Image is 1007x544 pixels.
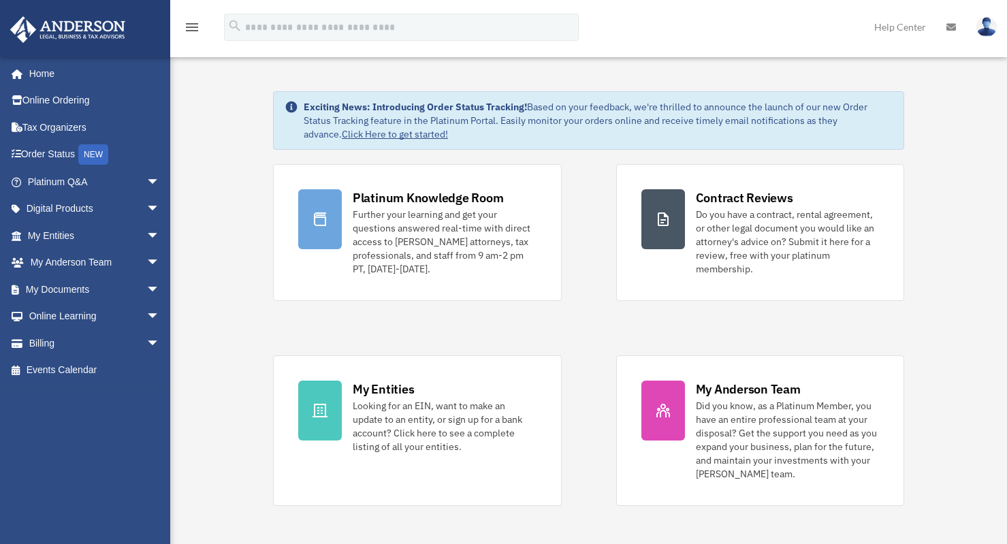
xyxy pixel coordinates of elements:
[10,168,180,195] a: Platinum Q&Aarrow_drop_down
[304,100,893,141] div: Based on your feedback, we're thrilled to announce the launch of our new Order Status Tracking fe...
[78,144,108,165] div: NEW
[10,195,180,223] a: Digital Productsarrow_drop_down
[146,249,174,277] span: arrow_drop_down
[10,330,180,357] a: Billingarrow_drop_down
[353,208,537,276] div: Further your learning and get your questions answered real-time with direct access to [PERSON_NAM...
[184,24,200,35] a: menu
[146,330,174,357] span: arrow_drop_down
[146,195,174,223] span: arrow_drop_down
[184,19,200,35] i: menu
[146,303,174,331] span: arrow_drop_down
[10,222,180,249] a: My Entitiesarrow_drop_down
[146,222,174,250] span: arrow_drop_down
[10,303,180,330] a: Online Learningarrow_drop_down
[146,276,174,304] span: arrow_drop_down
[696,381,801,398] div: My Anderson Team
[6,16,129,43] img: Anderson Advisors Platinum Portal
[227,18,242,33] i: search
[10,60,174,87] a: Home
[616,164,905,301] a: Contract Reviews Do you have a contract, rental agreement, or other legal document you would like...
[10,87,180,114] a: Online Ordering
[304,101,527,113] strong: Exciting News: Introducing Order Status Tracking!
[10,357,180,384] a: Events Calendar
[10,114,180,141] a: Tax Organizers
[273,164,562,301] a: Platinum Knowledge Room Further your learning and get your questions answered real-time with dire...
[696,208,880,276] div: Do you have a contract, rental agreement, or other legal document you would like an attorney's ad...
[976,17,997,37] img: User Pic
[146,168,174,196] span: arrow_drop_down
[10,141,180,169] a: Order StatusNEW
[696,399,880,481] div: Did you know, as a Platinum Member, you have an entire professional team at your disposal? Get th...
[616,355,905,506] a: My Anderson Team Did you know, as a Platinum Member, you have an entire professional team at your...
[10,276,180,303] a: My Documentsarrow_drop_down
[353,399,537,453] div: Looking for an EIN, want to make an update to an entity, or sign up for a bank account? Click her...
[353,381,414,398] div: My Entities
[696,189,793,206] div: Contract Reviews
[10,249,180,276] a: My Anderson Teamarrow_drop_down
[342,128,448,140] a: Click Here to get started!
[273,355,562,506] a: My Entities Looking for an EIN, want to make an update to an entity, or sign up for a bank accoun...
[353,189,504,206] div: Platinum Knowledge Room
